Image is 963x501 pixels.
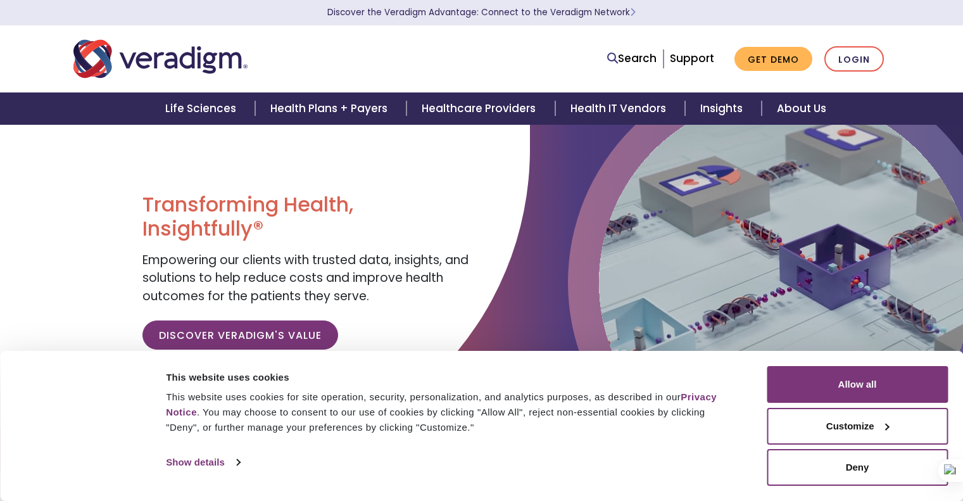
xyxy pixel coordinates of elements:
[142,320,338,350] a: Discover Veradigm's Value
[734,47,812,72] a: Get Demo
[555,92,685,125] a: Health IT Vendors
[327,6,636,18] a: Discover the Veradigm Advantage: Connect to the Veradigm NetworkLearn More
[670,51,714,66] a: Support
[630,6,636,18] span: Learn More
[767,366,948,403] button: Allow all
[166,390,738,435] div: This website uses cookies for site operation, security, personalization, and analytics purposes, ...
[166,370,738,385] div: This website uses cookies
[824,46,884,72] a: Login
[142,251,469,305] span: Empowering our clients with trusted data, insights, and solutions to help reduce costs and improv...
[767,449,948,486] button: Deny
[142,193,472,241] h1: Transforming Health, Insightfully®
[406,92,555,125] a: Healthcare Providers
[767,408,948,445] button: Customize
[685,92,762,125] a: Insights
[607,50,657,67] a: Search
[73,38,248,80] img: Veradigm logo
[150,92,255,125] a: Life Sciences
[166,453,239,472] a: Show details
[762,92,841,125] a: About Us
[255,92,406,125] a: Health Plans + Payers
